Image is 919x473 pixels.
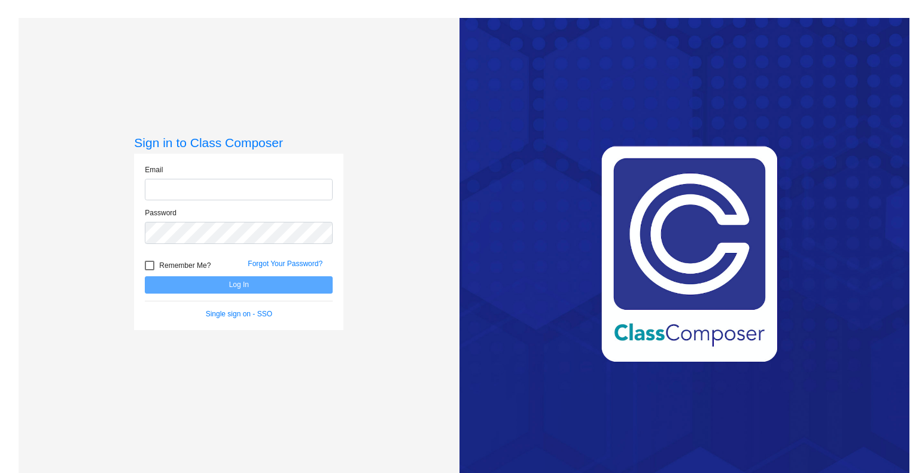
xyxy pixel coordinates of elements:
h3: Sign in to Class Composer [134,135,343,150]
a: Single sign on - SSO [206,310,272,318]
label: Password [145,207,177,218]
a: Forgot Your Password? [248,260,322,268]
span: Remember Me? [159,258,211,273]
button: Log In [145,276,333,294]
label: Email [145,164,163,175]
